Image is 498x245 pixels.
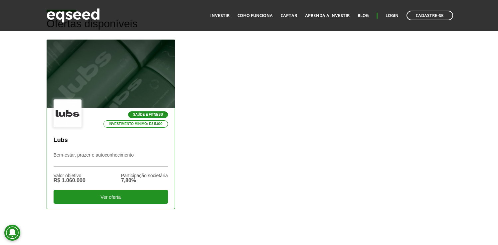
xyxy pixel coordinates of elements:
a: Cadastre-se [407,11,453,20]
a: Investir [210,14,230,18]
div: 7,80% [121,178,168,183]
div: Valor objetivo [54,173,85,178]
p: Bem-estar, prazer e autoconhecimento [54,152,168,167]
a: Aprenda a investir [305,14,350,18]
p: Saúde e Fitness [128,111,168,118]
img: EqSeed [47,7,100,24]
a: Saúde e Fitness Investimento mínimo: R$ 5.000 Lubs Bem-estar, prazer e autoconhecimento Valor obj... [47,40,175,209]
a: Blog [358,14,369,18]
p: Investimento mínimo: R$ 5.000 [103,120,168,128]
div: R$ 1.060.000 [54,178,85,183]
a: Login [386,14,399,18]
div: Ver oferta [54,190,168,204]
a: Captar [281,14,297,18]
p: Lubs [54,137,168,144]
a: Como funciona [238,14,273,18]
div: Participação societária [121,173,168,178]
